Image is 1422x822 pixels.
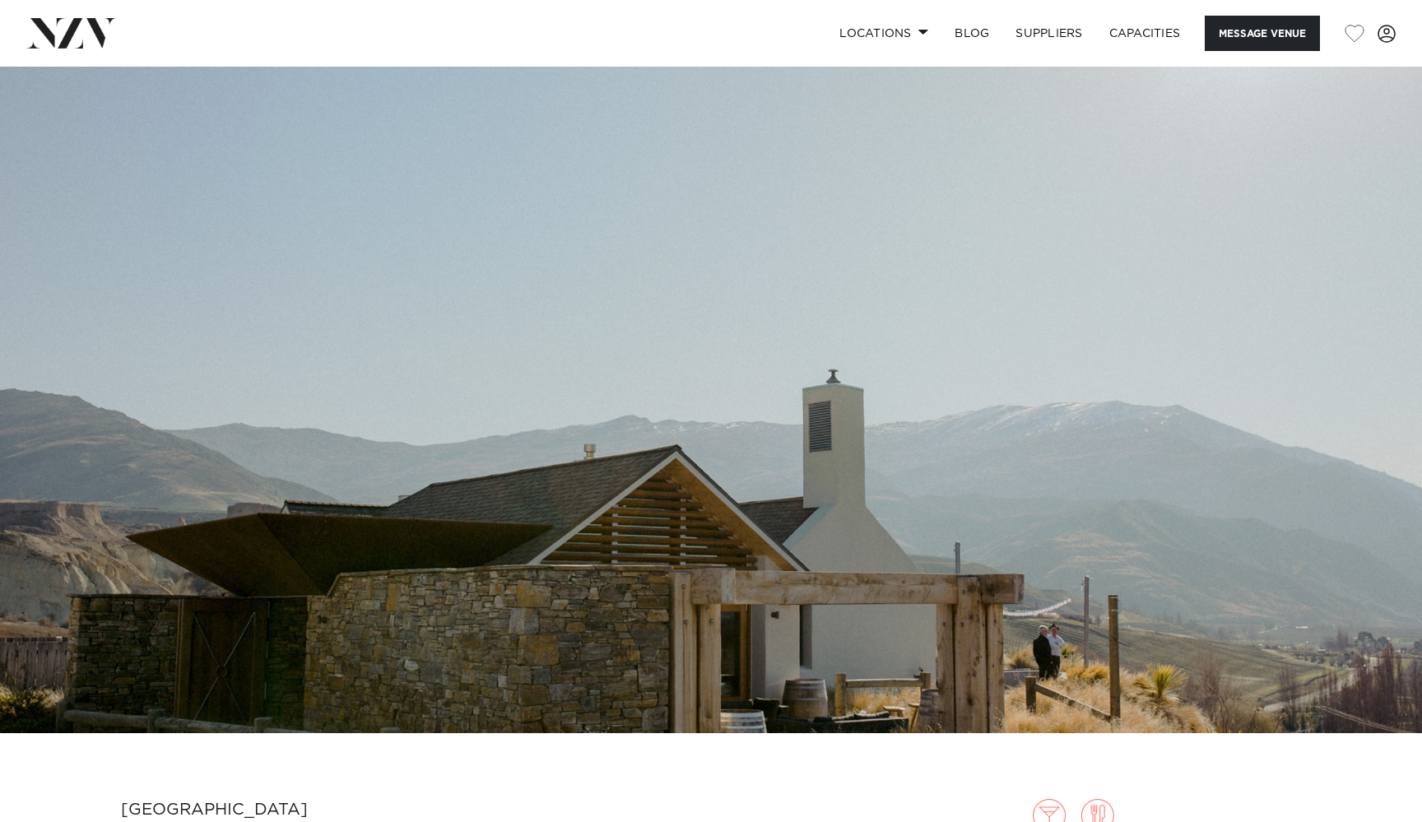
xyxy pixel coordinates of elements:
button: Message Venue [1205,16,1320,51]
a: Capacities [1096,16,1194,51]
a: BLOG [941,16,1002,51]
a: SUPPLIERS [1002,16,1095,51]
a: Locations [826,16,941,51]
small: [GEOGRAPHIC_DATA] [121,801,308,818]
img: nzv-logo.png [26,18,116,48]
